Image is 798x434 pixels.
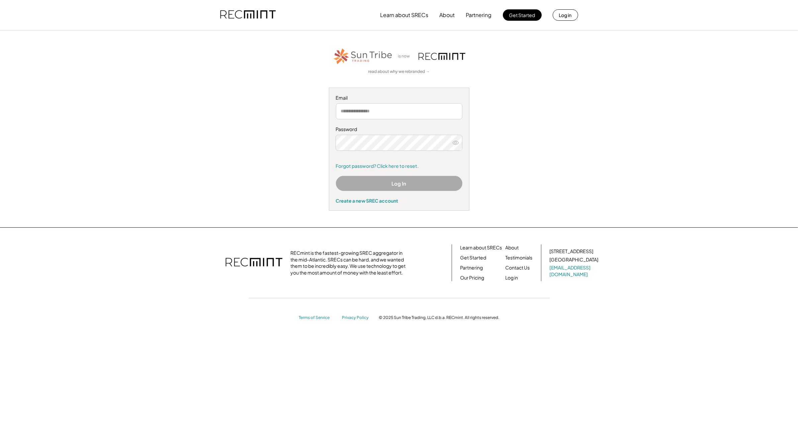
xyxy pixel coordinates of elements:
[550,256,599,263] div: [GEOGRAPHIC_DATA]
[380,8,429,22] button: Learn about SRECs
[466,8,492,22] button: Partnering
[226,251,282,275] img: recmint-logotype%403x.png
[333,47,393,66] img: STT_Horizontal_Logo%2B-%2BColor.png
[336,163,462,170] a: Forgot password? Click here to reset.
[342,315,372,321] a: Privacy Policy
[336,95,462,101] div: Email
[460,244,502,251] a: Learn about SRECs
[460,264,483,271] a: Partnering
[379,315,499,320] div: © 2025 Sun Tribe Trading, LLC d.b.a. RECmint. All rights reserved.
[396,53,415,59] div: is now
[440,8,455,22] button: About
[299,315,336,321] a: Terms of Service
[550,264,600,278] a: [EMAIL_ADDRESS][DOMAIN_NAME]
[291,250,410,276] div: RECmint is the fastest-growing SREC aggregator in the mid-Atlantic. SRECs can be hard, and we wan...
[506,264,530,271] a: Contact Us
[336,176,462,191] button: Log In
[336,126,462,133] div: Password
[368,69,430,75] a: read about why we rebranded →
[419,53,465,60] img: recmint-logotype%403x.png
[460,275,484,281] a: Our Pricing
[550,248,594,255] div: [STREET_ADDRESS]
[460,254,486,261] a: Get Started
[506,244,519,251] a: About
[220,4,276,26] img: recmint-logotype%403x.png
[336,198,462,204] div: Create a new SREC account
[506,275,518,281] a: Log in
[506,254,533,261] a: Testimonials
[503,9,542,21] button: Get Started
[553,9,578,21] button: Log in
